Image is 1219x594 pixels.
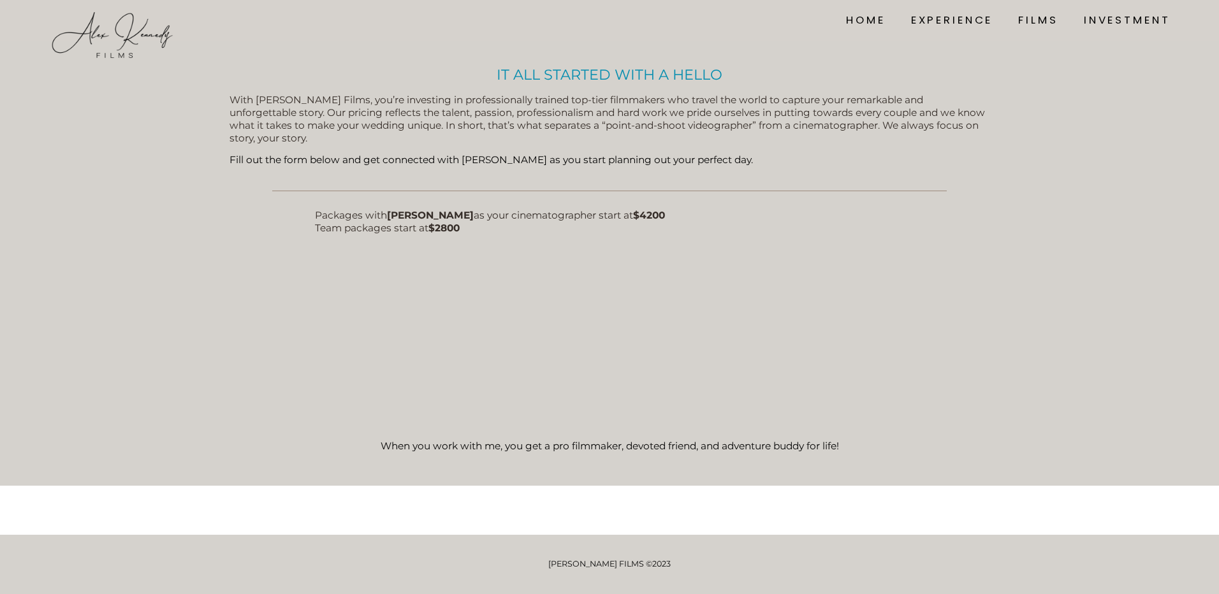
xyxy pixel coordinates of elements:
strong: $4200 [633,209,665,221]
p: When you work with me, you get a pro filmmaker, devoted friend, and adventure buddy for life! [230,440,989,453]
span: Fill out the form below and get connected with [PERSON_NAME] as you start planning out your perfe... [230,154,753,166]
a: Alex Kennedy Films [48,10,176,31]
a: HOME [846,11,885,29]
span: IT ALL STARTED WITH A HELLO [497,66,722,83]
span: With [PERSON_NAME] Films, you’re investing in professionally trained top-tier filmmakers who trav... [230,94,988,144]
img: Alex Kennedy Films [48,10,176,61]
a: INVESTMENT [1084,11,1171,29]
p: [PERSON_NAME] FILMS ©2023 [102,559,1117,569]
a: FILMS [1018,11,1058,29]
a: EXPERIENCE [911,11,993,29]
strong: $2800 [428,222,460,234]
strong: [PERSON_NAME] [387,209,474,221]
span: Packages with as your cinematographer start at Team packages start at [315,209,665,234]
